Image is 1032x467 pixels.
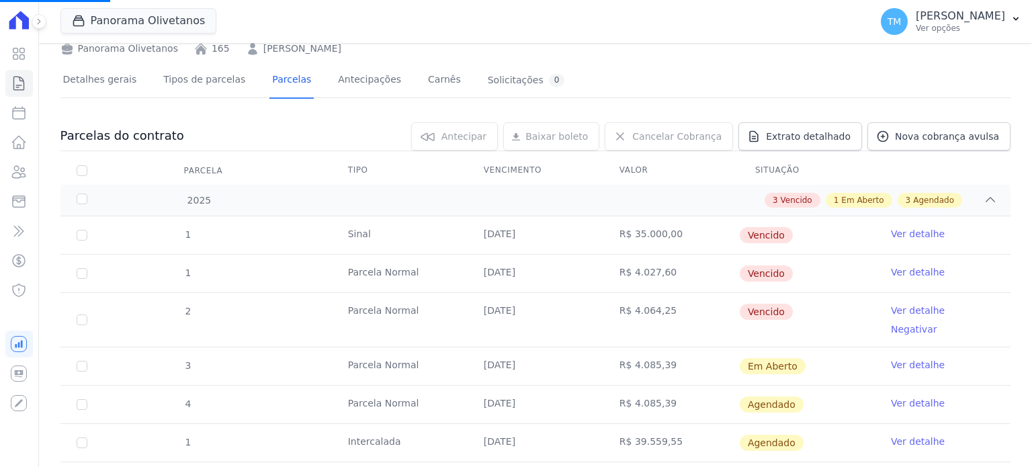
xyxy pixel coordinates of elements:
[77,361,87,372] input: default
[891,324,937,335] a: Negativar
[485,63,568,99] a: Solicitações0
[161,63,248,99] a: Tipos de parcelas
[773,194,778,206] span: 3
[739,157,875,185] th: Situação
[332,157,468,185] th: Tipo
[603,293,739,347] td: R$ 4.064,25
[738,122,862,151] a: Extrato detalhado
[468,255,603,292] td: [DATE]
[332,255,468,292] td: Parcela Normal
[184,360,191,371] span: 3
[891,304,945,317] a: Ver detalhe
[77,314,87,325] input: default
[841,194,884,206] span: Em Aberto
[870,3,1032,40] button: TM [PERSON_NAME] Ver opções
[77,399,87,410] input: default
[603,255,739,292] td: R$ 4.027,60
[269,63,314,99] a: Parcelas
[916,9,1005,23] p: [PERSON_NAME]
[740,435,804,451] span: Agendado
[834,194,839,206] span: 1
[906,194,911,206] span: 3
[468,424,603,462] td: [DATE]
[891,396,945,410] a: Ver detalhe
[60,128,184,144] h3: Parcelas do contrato
[184,437,191,448] span: 1
[891,435,945,448] a: Ver detalhe
[263,42,341,56] a: [PERSON_NAME]
[913,194,954,206] span: Agendado
[603,386,739,423] td: R$ 4.085,39
[212,42,230,56] a: 165
[603,157,739,185] th: Valor
[891,227,945,241] a: Ver detalhe
[184,398,191,409] span: 4
[740,304,793,320] span: Vencido
[891,265,945,279] a: Ver detalhe
[425,63,464,99] a: Carnês
[168,157,239,184] div: Parcela
[335,63,404,99] a: Antecipações
[740,227,793,243] span: Vencido
[895,130,999,143] span: Nova cobrança avulsa
[77,230,87,241] input: default
[60,42,178,56] div: Panorama Olivetanos
[468,386,603,423] td: [DATE]
[781,194,812,206] span: Vencido
[916,23,1005,34] p: Ver opções
[468,216,603,254] td: [DATE]
[468,293,603,347] td: [DATE]
[332,293,468,347] td: Parcela Normal
[891,358,945,372] a: Ver detalhe
[468,157,603,185] th: Vencimento
[60,8,217,34] button: Panorama Olivetanos
[740,396,804,413] span: Agendado
[77,268,87,279] input: default
[603,216,739,254] td: R$ 35.000,00
[60,63,140,99] a: Detalhes gerais
[332,347,468,385] td: Parcela Normal
[332,424,468,462] td: Intercalada
[468,347,603,385] td: [DATE]
[549,74,565,87] div: 0
[332,216,468,254] td: Sinal
[867,122,1010,151] a: Nova cobrança avulsa
[184,267,191,278] span: 1
[766,130,851,143] span: Extrato detalhado
[603,347,739,385] td: R$ 4.085,39
[77,437,87,448] input: default
[603,424,739,462] td: R$ 39.559,55
[740,358,806,374] span: Em Aberto
[740,265,793,282] span: Vencido
[488,74,565,87] div: Solicitações
[184,306,191,316] span: 2
[184,229,191,240] span: 1
[332,386,468,423] td: Parcela Normal
[888,17,902,26] span: TM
